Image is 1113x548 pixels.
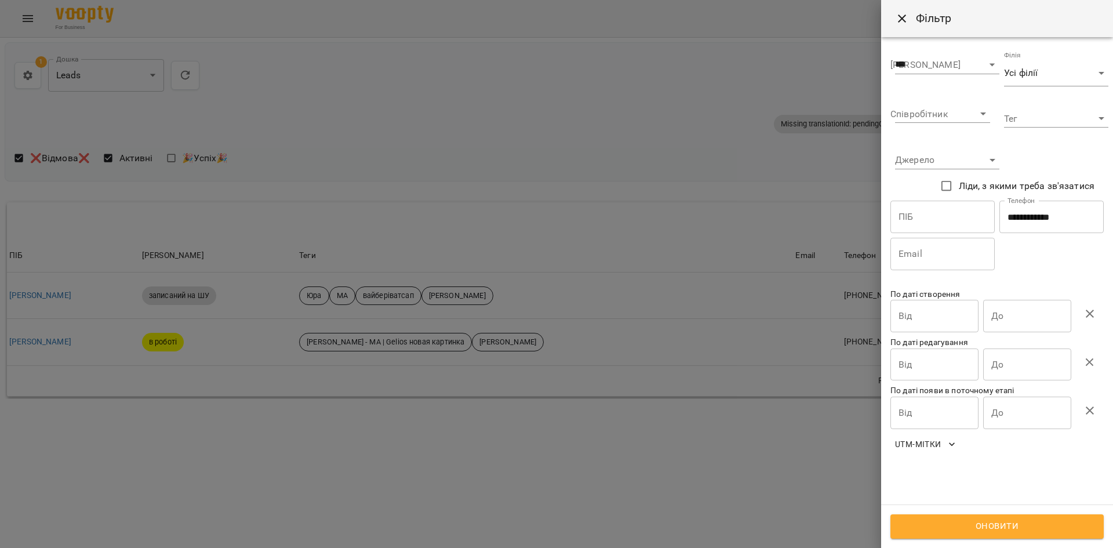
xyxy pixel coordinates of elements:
span: Оновити [903,519,1091,534]
button: Оновити [890,514,1104,539]
span: Ліди, з якими треба зв'язатися [959,179,1094,193]
p: По даті створення [890,289,1104,300]
span: Усі філії [1004,66,1094,80]
label: Співробітник [890,110,948,119]
p: По даті появи в поточному етапі [890,385,1104,397]
span: UTM-мітки [895,437,955,451]
label: Філія [1004,52,1021,59]
h6: Фільтр [916,9,1099,27]
button: UTM-мітки [890,434,960,455]
p: По даті редагування [890,337,1104,349]
div: Усі філії [1004,60,1108,86]
label: [PERSON_NAME] [890,60,961,70]
button: Close [888,5,916,32]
